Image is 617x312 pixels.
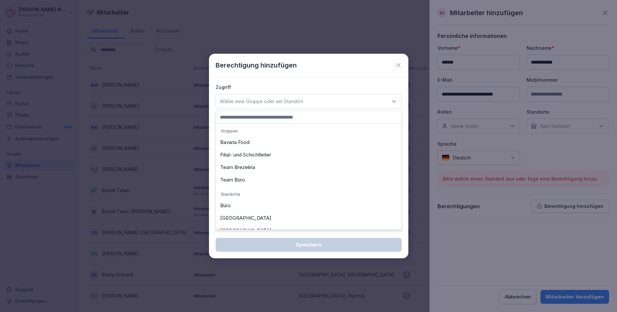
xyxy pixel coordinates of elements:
[216,238,402,252] button: Speichern
[218,126,400,136] p: Gruppen
[218,174,400,186] div: Team Büro
[218,199,400,212] div: Büro
[216,60,297,70] p: Berechtigung hinzufügen
[218,136,400,149] div: Bavaria Food
[220,98,303,105] p: Wähle eine Gruppe oder ein Standort
[216,84,402,91] p: Zugriff
[218,224,400,237] div: [GEOGRAPHIC_DATA]
[218,161,400,174] div: Team Brezelina
[218,149,400,161] div: Filial- und Schichtleiter
[218,189,400,199] p: Standorte
[218,212,400,224] div: [GEOGRAPHIC_DATA]
[221,241,396,248] div: Speichern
